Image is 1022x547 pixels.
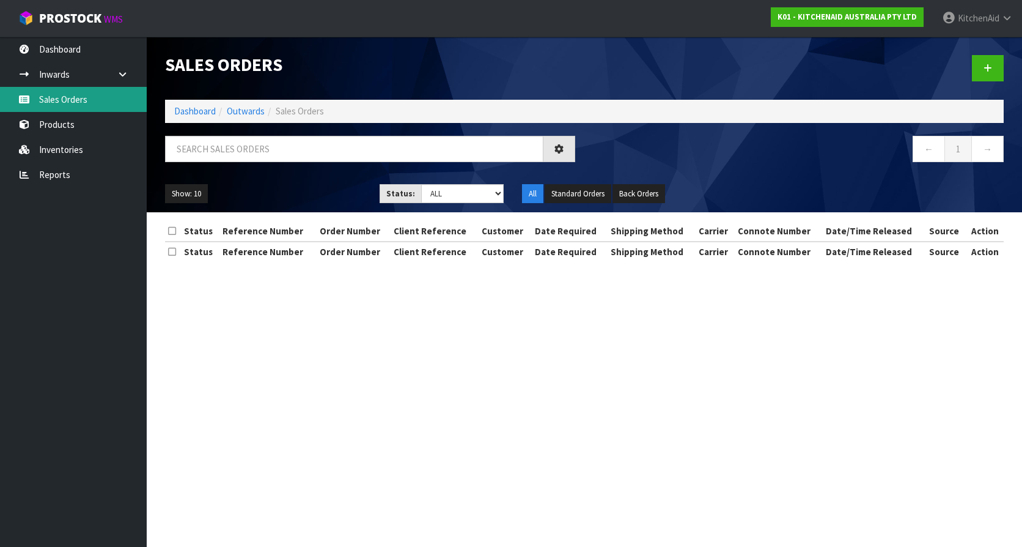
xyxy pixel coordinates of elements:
input: Search sales orders [165,136,543,162]
th: Action [966,242,1004,261]
a: Dashboard [174,105,216,117]
th: Customer [479,242,532,261]
button: Standard Orders [545,184,611,204]
th: Connote Number [735,221,823,241]
th: Source [926,242,966,261]
th: Connote Number [735,242,823,261]
a: ← [913,136,945,162]
nav: Page navigation [594,136,1004,166]
button: All [522,184,543,204]
th: Reference Number [219,221,316,241]
th: Order Number [317,242,391,261]
span: Sales Orders [276,105,324,117]
th: Date/Time Released [823,221,925,241]
span: KitchenAid [958,12,999,24]
a: Outwards [227,105,265,117]
th: Carrier [696,242,735,261]
th: Date Required [532,221,608,241]
span: ProStock [39,10,101,26]
th: Action [966,221,1004,241]
th: Customer [479,221,532,241]
th: Date/Time Released [823,242,925,261]
th: Date Required [532,242,608,261]
button: Back Orders [612,184,665,204]
th: Status [181,242,220,261]
small: WMS [104,13,123,25]
th: Shipping Method [608,242,696,261]
th: Order Number [317,221,391,241]
th: Client Reference [391,242,479,261]
th: Status [181,221,220,241]
img: cube-alt.png [18,10,34,26]
th: Source [926,221,966,241]
a: → [971,136,1004,162]
strong: K01 - KITCHENAID AUSTRALIA PTY LTD [778,12,917,22]
a: 1 [944,136,972,162]
strong: Status: [386,188,415,199]
th: Client Reference [391,221,479,241]
button: Show: 10 [165,184,208,204]
th: Shipping Method [608,221,696,241]
th: Reference Number [219,242,316,261]
h1: Sales Orders [165,55,575,75]
th: Carrier [696,221,735,241]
